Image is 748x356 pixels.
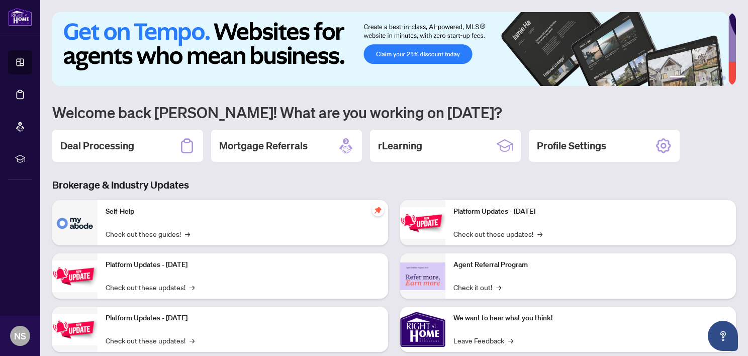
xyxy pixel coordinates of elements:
h2: rLearning [378,139,422,153]
span: → [508,335,513,346]
h2: Mortgage Referrals [219,139,308,153]
span: → [537,228,542,239]
h1: Welcome back [PERSON_NAME]! What are you working on [DATE]? [52,103,736,122]
p: Self-Help [106,206,380,217]
span: → [190,282,195,293]
h2: Deal Processing [60,139,134,153]
span: → [496,282,501,293]
img: Platform Updates - September 16, 2025 [52,260,98,292]
h2: Profile Settings [537,139,606,153]
span: → [185,228,190,239]
span: pushpin [372,204,384,216]
span: NS [14,329,26,343]
a: Check out these updates!→ [106,335,195,346]
a: Check out these guides!→ [106,228,190,239]
button: 1 [670,76,686,80]
img: We want to hear what you think! [400,307,445,352]
img: Platform Updates - July 21, 2025 [52,314,98,345]
img: Agent Referral Program [400,262,445,290]
img: Slide 0 [52,12,728,86]
a: Check it out!→ [453,282,501,293]
a: Check out these updates!→ [453,228,542,239]
h3: Brokerage & Industry Updates [52,178,736,192]
button: 2 [690,76,694,80]
p: Agent Referral Program [453,259,728,271]
span: → [190,335,195,346]
p: Platform Updates - [DATE] [106,313,380,324]
a: Check out these updates!→ [106,282,195,293]
button: 6 [722,76,726,80]
p: Platform Updates - [DATE] [453,206,728,217]
p: We want to hear what you think! [453,313,728,324]
img: Platform Updates - June 23, 2025 [400,207,445,239]
img: logo [8,8,32,26]
img: Self-Help [52,200,98,245]
button: 5 [714,76,718,80]
button: Open asap [708,321,738,351]
button: 3 [698,76,702,80]
p: Platform Updates - [DATE] [106,259,380,271]
a: Leave Feedback→ [453,335,513,346]
button: 4 [706,76,710,80]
